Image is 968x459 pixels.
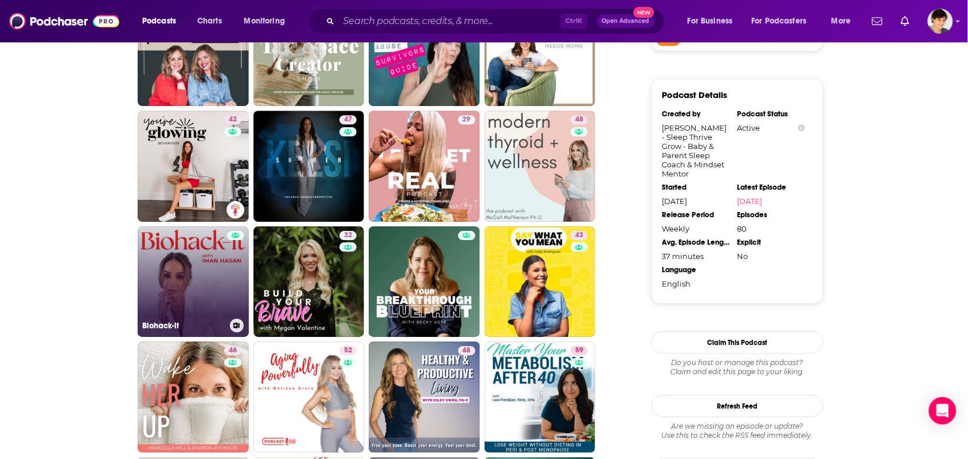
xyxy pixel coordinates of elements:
[832,13,851,29] span: More
[138,342,249,453] a: 46
[662,123,730,178] div: [PERSON_NAME] - Sleep Thrive Grow - Baby & Parent Sleep Coach & Mindset Mentor
[485,111,596,222] a: 48
[662,224,730,233] div: Weekly
[134,12,191,30] button: open menu
[737,238,805,247] div: Explicit
[575,345,583,356] span: 59
[458,115,475,124] a: 29
[662,238,730,247] div: Avg. Episode Length
[9,10,119,32] img: Podchaser - Follow, Share and Rate Podcasts
[339,115,357,124] a: 47
[868,11,887,31] a: Show notifications dropdown
[224,346,241,355] a: 46
[344,345,352,356] span: 52
[369,342,480,453] a: 48
[896,11,914,31] a: Show notifications dropdown
[571,346,588,355] a: 59
[823,12,865,30] button: open menu
[339,231,357,240] a: 32
[597,14,655,28] button: Open AdvancedNew
[318,8,676,34] div: Search podcasts, credits, & more...
[197,13,222,29] span: Charts
[634,7,654,18] span: New
[928,9,953,34] button: Show profile menu
[651,395,823,417] button: Refresh Feed
[662,210,730,219] div: Release Period
[662,183,730,192] div: Started
[651,422,823,440] div: Are we missing an episode or update? Use this to check the RSS feed immediately.
[737,183,805,192] div: Latest Episode
[458,346,475,355] a: 48
[229,345,237,356] span: 46
[737,252,805,261] div: No
[339,346,357,355] a: 52
[485,226,596,338] a: 43
[929,397,957,425] div: Open Intercom Messenger
[651,358,823,376] div: Claim and edit this page to your liking.
[688,13,733,29] span: For Business
[463,345,471,356] span: 48
[190,12,229,30] a: Charts
[662,89,728,100] h3: Podcast Details
[253,342,365,453] a: 52
[662,265,730,274] div: Language
[928,9,953,34] img: User Profile
[485,342,596,453] a: 59
[575,114,583,125] span: 48
[236,12,300,30] button: open menu
[244,13,285,29] span: Monitoring
[142,321,225,331] h3: Biohack-it
[662,109,730,119] div: Created by
[662,279,730,288] div: English
[651,331,823,354] button: Claim This Podcast
[752,13,807,29] span: For Podcasters
[571,115,588,124] a: 48
[744,12,823,30] button: open menu
[229,114,237,125] span: 42
[561,14,588,29] span: Ctrl K
[253,111,365,222] a: 47
[138,111,249,222] a: 42
[662,252,730,261] div: 37 minutes
[369,111,480,222] a: 29
[253,226,365,338] a: 32
[737,109,805,119] div: Podcast Status
[138,226,249,338] a: Biohack-it
[662,197,730,206] div: [DATE]
[344,230,352,241] span: 32
[737,224,805,233] div: 80
[575,230,583,241] span: 43
[737,197,805,206] a: [DATE]
[571,231,588,240] a: 43
[463,114,471,125] span: 29
[602,18,650,24] span: Open Advanced
[928,9,953,34] span: Logged in as bethwouldknow
[651,358,823,367] span: Do you host or manage this podcast?
[224,115,241,124] a: 42
[680,12,747,30] button: open menu
[339,12,561,30] input: Search podcasts, credits, & more...
[344,114,352,125] span: 47
[737,123,805,132] div: Active
[142,13,176,29] span: Podcasts
[798,124,805,132] button: Show Info
[737,210,805,219] div: Episodes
